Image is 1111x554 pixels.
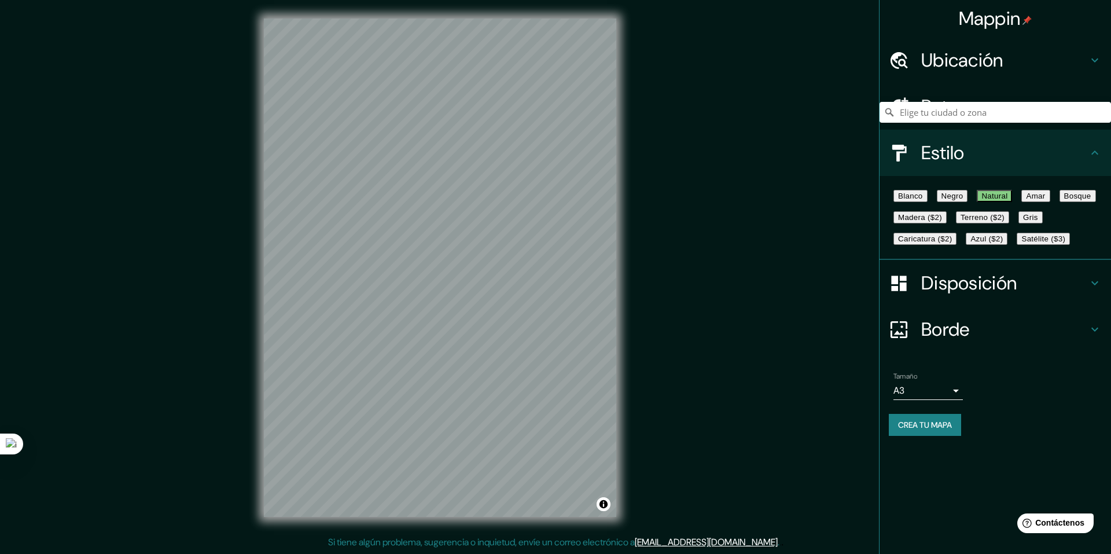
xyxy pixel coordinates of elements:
font: Crea tu mapa [898,420,952,430]
button: Terreno ($2) [956,211,1009,223]
font: Bosque [1064,192,1091,200]
font: Madera ($2) [898,213,942,222]
font: Negro [941,192,963,200]
button: Amar [1021,190,1050,202]
canvas: Mapa [264,19,616,517]
font: Mappin [959,6,1021,31]
font: A3 [893,384,904,397]
button: Bosque [1060,190,1096,202]
font: Caricatura ($2) [898,234,952,243]
font: Patas [921,94,967,119]
div: A3 [893,381,963,400]
font: Azul ($2) [970,234,1003,243]
div: Borde [880,306,1111,353]
font: Amar [1026,192,1045,200]
button: Azul ($2) [966,233,1007,245]
div: Patas [880,83,1111,130]
button: Natural [977,190,1012,202]
font: Natural [981,192,1007,200]
font: Tamaño [893,372,917,381]
iframe: Lanzador de widgets de ayuda [1008,509,1098,541]
button: Blanco [893,190,928,202]
button: Activar o desactivar atribución [597,497,610,511]
button: Madera ($2) [893,211,947,223]
font: . [778,536,779,548]
font: Satélite ($3) [1021,234,1065,243]
font: Gris [1023,213,1038,222]
input: Elige tu ciudad o zona [880,102,1111,123]
img: pin-icon.png [1022,16,1032,25]
div: Disposición [880,260,1111,306]
font: Ubicación [921,48,1003,72]
button: Gris [1018,211,1043,223]
button: Satélite ($3) [1017,233,1070,245]
font: . [781,535,783,548]
button: Negro [937,190,968,202]
font: Blanco [898,192,923,200]
font: Borde [921,317,970,342]
button: Crea tu mapa [889,414,961,436]
font: Estilo [921,141,965,165]
font: Si tiene algún problema, sugerencia o inquietud, envíe un correo electrónico a [328,536,635,548]
div: Estilo [880,130,1111,176]
div: Ubicación [880,37,1111,83]
font: . [779,535,781,548]
font: Terreno ($2) [961,213,1005,222]
a: [EMAIL_ADDRESS][DOMAIN_NAME] [635,536,778,548]
button: Caricatura ($2) [893,233,957,245]
font: Disposición [921,271,1017,295]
